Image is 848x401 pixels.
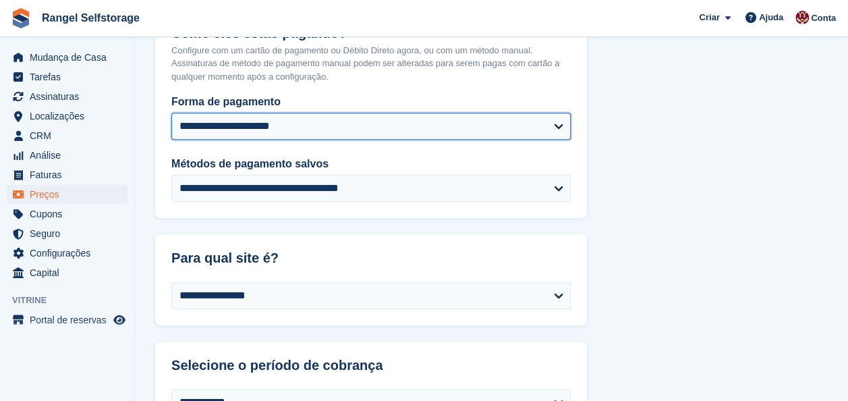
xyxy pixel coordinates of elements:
[7,244,128,263] a: menu
[30,244,111,263] span: Configurações
[7,107,128,126] a: menu
[171,156,571,172] label: Métodos de pagamento salvos
[30,224,111,243] span: Seguro
[171,94,571,110] label: Forma de pagamento
[171,250,571,266] h2: Para qual site é?
[171,44,571,84] p: Configure com um cartão de pagamento ou Débito Direto agora, ou com um método manual. Assinaturas...
[7,165,128,184] a: menu
[7,205,128,223] a: menu
[171,358,571,373] h2: Selecione o período de cobrança
[30,87,111,106] span: Assinaturas
[30,48,111,67] span: Mudança de Casa
[7,126,128,145] a: menu
[811,11,836,25] span: Conta
[759,11,783,24] span: Ajuda
[7,311,128,329] a: menu
[11,8,31,28] img: stora-icon-8386f47178a22dfd0bd8f6a31ec36ba5ce8667c1dd55bd0f319d3a0aa187defe.svg
[795,11,809,24] img: Diana Moreira
[30,205,111,223] span: Cupons
[30,263,111,282] span: Capital
[30,146,111,165] span: Análise
[12,294,134,307] span: Vitrine
[7,185,128,204] a: menu
[7,87,128,106] a: menu
[7,48,128,67] a: menu
[36,7,145,29] a: Rangel Selfstorage
[7,224,128,243] a: menu
[30,126,111,145] span: CRM
[30,107,111,126] span: Localizações
[30,185,111,204] span: Preços
[7,146,128,165] a: menu
[30,165,111,184] span: Faturas
[699,11,719,24] span: Criar
[111,312,128,328] a: Loja de pré-visualização
[7,263,128,282] a: menu
[7,68,128,86] a: menu
[30,68,111,86] span: Tarefas
[30,311,111,329] span: Portal de reservas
